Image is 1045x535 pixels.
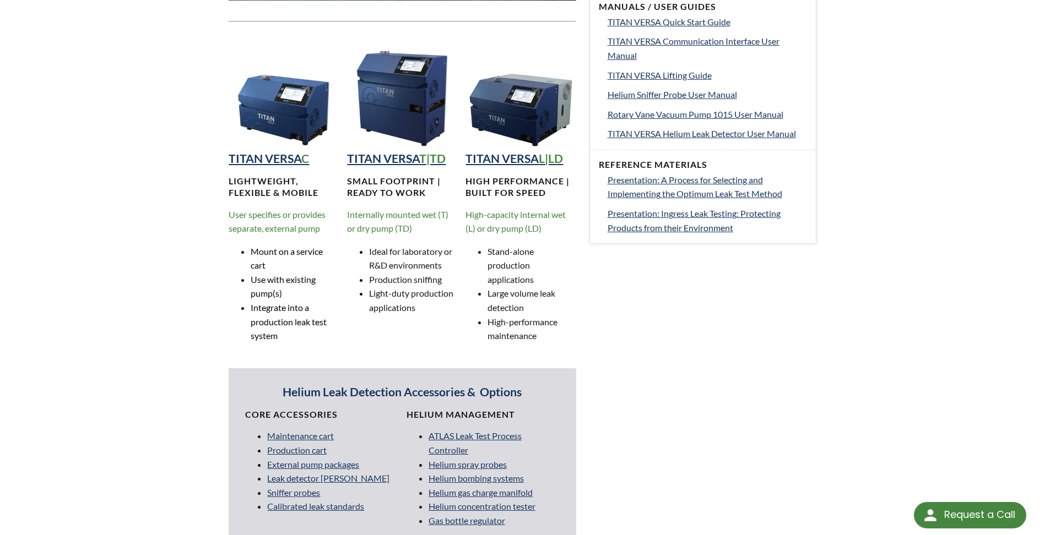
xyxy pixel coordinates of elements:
[369,286,457,314] li: Light-duty production applications
[407,409,560,421] h4: Helium Management
[347,151,446,166] a: TITAN VERSAT|TD
[229,151,301,166] strong: TITAN VERSA
[608,173,807,201] a: Presentation: A Process for Selecting and Implementing the Optimum Leak Test Method
[429,515,505,526] a: Gas bottle regulator
[465,176,576,199] h4: High performance | Built for speed
[267,473,389,483] a: Leak detector [PERSON_NAME]
[488,286,576,314] li: Large volume leak detection
[608,128,796,139] span: TITAN VERSA Helium Leak Detector User Manual
[429,459,507,470] a: Helium spray probes
[251,274,316,299] span: Use with existing pump(s)
[944,502,1015,527] div: Request a Call
[347,39,457,149] img: TITAN VERSA Tower Helium Leak Detection Instrument
[245,409,398,421] h4: Core Accessories
[465,151,539,166] strong: TITAN VERSA
[914,502,1026,528] div: Request a Call
[599,159,807,171] h4: Reference Materials
[347,176,457,199] h4: Small footprint | Ready to work
[465,209,566,234] span: High-capacity internal wet (L) or dry pump (LD)
[608,127,807,141] a: TITAN VERSA Helium Leak Detector User Manual
[465,39,576,149] img: TITAN VERSA Horizontal Helium Leak Detection Instrument
[229,151,309,166] a: TITAN VERSAC
[251,246,323,271] span: Mount on a service cart
[419,151,446,166] strong: T|TD
[488,315,576,343] li: High-performance maintenance
[267,430,334,441] a: Maintenance cart
[369,272,457,287] li: Production sniffing
[267,445,327,455] a: Production cart
[229,39,339,149] img: TITAN VERSA Compact Helium Leak Detection Instrument
[267,501,364,511] a: Calibrated leak standards
[267,459,359,470] a: External pump packages
[608,15,807,29] a: TITAN VERSA Quick Start Guide
[608,208,781,233] span: Presentation: Ingress Leak Testing: Protecting Products from their Environment
[608,89,737,100] span: Helium Sniffer Probe User Manual
[488,244,576,287] li: Stand-alone production applications
[429,473,524,483] a: Helium bombing systems
[608,36,779,61] span: TITAN VERSA Communication Interface User Manual
[608,70,712,80] span: TITAN VERSA Lifting Guide
[608,107,807,122] a: Rotary Vane Vacuum Pump 1015 User Manual
[608,17,730,27] span: TITAN VERSA Quick Start Guide
[539,151,563,166] strong: L|LD
[608,206,807,234] a: Presentation: Ingress Leak Testing: Protecting Products from their Environment
[608,174,782,199] span: Presentation: A Process for Selecting and Implementing the Optimum Leak Test Method
[267,487,320,498] a: Sniffer probes
[347,209,448,234] span: Internally mounted wet (T) or dry pump (TD)
[608,109,783,119] span: Rotary Vane Vacuum Pump 1015 User Manual
[608,88,807,102] a: Helium Sniffer Probe User Manual
[347,151,419,166] strong: TITAN VERSA
[301,151,309,166] strong: C
[369,244,457,272] li: Ideal for laboratory or R&D environments
[429,430,522,455] a: ATLAS Leak Test Process Controller
[599,1,807,13] h4: Manuals / User Guides
[922,506,939,524] img: round button
[251,302,327,341] span: Integrate into a production leak test system
[229,209,326,234] span: User specifies or provides separate, external pump
[608,68,807,83] a: TITAN VERSA Lifting Guide
[465,151,563,166] a: TITAN VERSAL|LD
[283,385,522,399] strong: Helium Leak Detection Accessories & Options
[608,34,807,62] a: TITAN VERSA Communication Interface User Manual
[429,501,535,511] a: Helium concentration tester
[429,487,533,498] a: Helium gas charge manifold
[229,176,339,199] h4: Lightweight, Flexible & MOBILE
